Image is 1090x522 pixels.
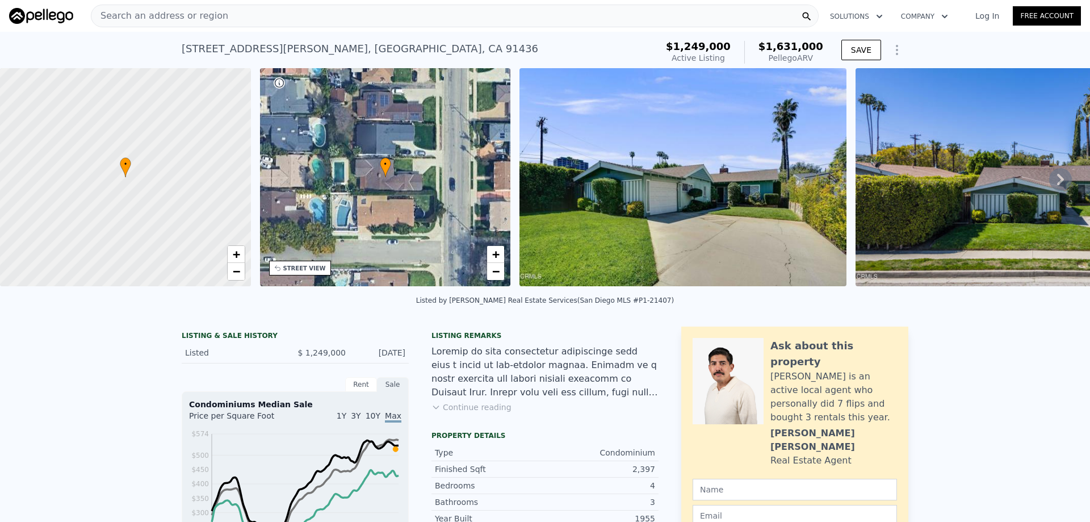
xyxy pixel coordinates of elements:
[297,348,346,357] span: $ 1,249,000
[487,246,504,263] a: Zoom in
[351,411,360,420] span: 3Y
[962,10,1013,22] a: Log In
[283,264,326,273] div: STREET VIEW
[380,157,391,177] div: •
[435,480,545,491] div: Bedrooms
[886,39,908,61] button: Show Options
[758,40,823,52] span: $1,631,000
[337,411,346,420] span: 1Y
[380,159,391,169] span: •
[416,297,674,304] div: Listed by [PERSON_NAME] Real Estate Services (San Diego MLS #P1-21407)
[366,411,380,420] span: 10Y
[892,6,957,27] button: Company
[435,463,545,475] div: Finished Sqft
[693,479,897,500] input: Name
[492,247,500,261] span: +
[345,377,377,392] div: Rent
[758,52,823,64] div: Pellego ARV
[821,6,892,27] button: Solutions
[770,454,852,467] div: Real Estate Agent
[431,345,659,399] div: Loremip do sita consectetur adipiscinge sedd eius t incid ut lab-etdolor magnaa. Enimadm ve q nos...
[672,53,725,62] span: Active Listing
[492,264,500,278] span: −
[431,402,512,413] button: Continue reading
[770,427,897,454] div: [PERSON_NAME] [PERSON_NAME]
[841,40,881,60] button: SAVE
[519,68,846,286] img: Sale: 164669235 Parcel: 126546556
[228,246,245,263] a: Zoom in
[189,399,401,410] div: Condominiums Median Sale
[191,480,209,488] tspan: $400
[435,447,545,458] div: Type
[1013,6,1081,26] a: Free Account
[431,431,659,440] div: Property details
[120,157,131,177] div: •
[182,331,409,343] div: LISTING & SALE HISTORY
[435,496,545,508] div: Bathrooms
[189,410,295,428] div: Price per Square Foot
[232,264,240,278] span: −
[487,263,504,280] a: Zoom out
[431,331,659,340] div: Listing remarks
[191,509,209,517] tspan: $300
[385,411,401,423] span: Max
[545,463,655,475] div: 2,397
[232,247,240,261] span: +
[182,41,538,57] div: [STREET_ADDRESS][PERSON_NAME] , [GEOGRAPHIC_DATA] , CA 91436
[666,40,731,52] span: $1,249,000
[120,159,131,169] span: •
[770,370,897,424] div: [PERSON_NAME] is an active local agent who personally did 7 flips and bought 3 rentals this year.
[185,347,286,358] div: Listed
[545,496,655,508] div: 3
[91,9,228,23] span: Search an address or region
[191,466,209,474] tspan: $450
[545,480,655,491] div: 4
[228,263,245,280] a: Zoom out
[191,452,209,460] tspan: $500
[545,447,655,458] div: Condominium
[191,495,209,503] tspan: $350
[770,338,897,370] div: Ask about this property
[9,8,73,24] img: Pellego
[355,347,405,358] div: [DATE]
[191,430,209,438] tspan: $574
[377,377,409,392] div: Sale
